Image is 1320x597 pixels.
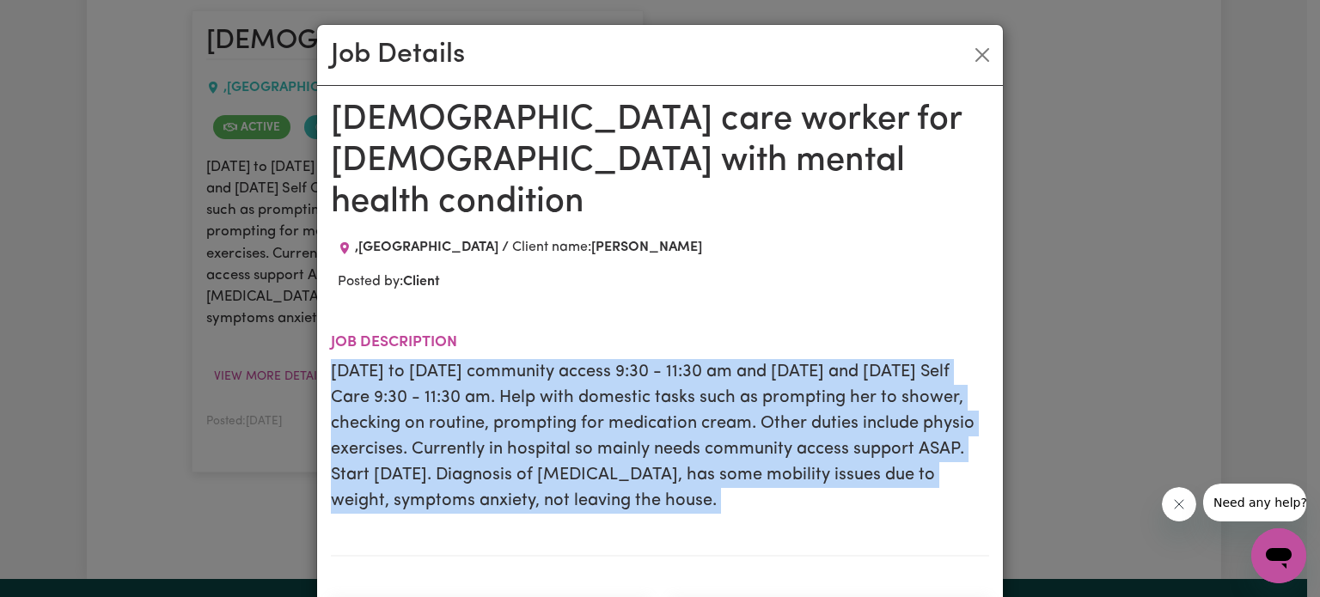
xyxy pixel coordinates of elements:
[338,275,440,289] span: Posted by:
[331,237,505,258] div: Job location: , New South Wales
[1251,528,1306,583] iframe: Button to launch messaging window
[969,41,996,69] button: Close
[1162,487,1196,521] iframe: Close message
[355,241,498,254] span: , [GEOGRAPHIC_DATA]
[591,241,702,254] b: [PERSON_NAME]
[331,333,989,351] h2: Job description
[10,12,104,26] span: Need any help?
[331,100,989,223] h1: [DEMOGRAPHIC_DATA] care worker for [DEMOGRAPHIC_DATA] with mental health condition
[403,275,440,289] b: Client
[505,237,709,258] div: Client name:
[1203,484,1306,521] iframe: Message from company
[331,359,989,514] p: [DATE] to [DATE] community access 9:30 - 11:30 am and [DATE] and [DATE] Self Care 9:30 - 11:30 am...
[331,39,465,71] h2: Job Details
